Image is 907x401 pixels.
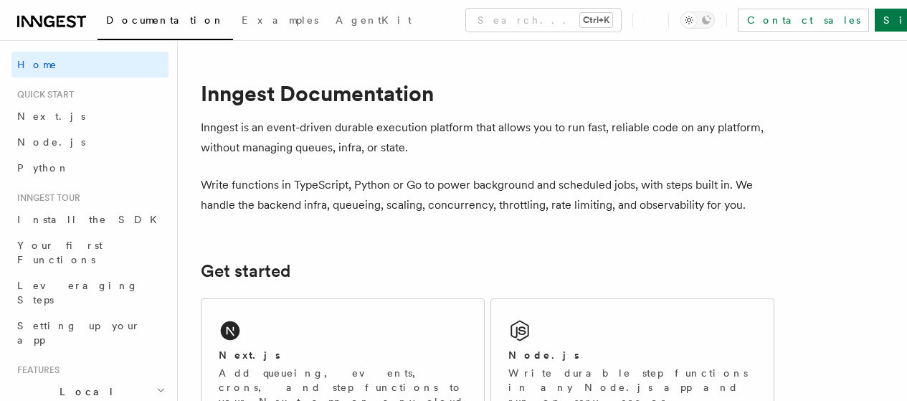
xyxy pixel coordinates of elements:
[336,14,412,26] span: AgentKit
[242,14,318,26] span: Examples
[11,52,168,77] a: Home
[17,57,57,72] span: Home
[17,136,85,148] span: Node.js
[580,13,612,27] kbd: Ctrl+K
[11,103,168,129] a: Next.js
[11,313,168,353] a: Setting up your app
[11,129,168,155] a: Node.js
[11,192,80,204] span: Inngest tour
[17,110,85,122] span: Next.js
[201,80,774,106] h1: Inngest Documentation
[201,118,774,158] p: Inngest is an event-driven durable execution platform that allows you to run fast, reliable code ...
[11,89,74,100] span: Quick start
[201,175,774,215] p: Write functions in TypeScript, Python or Go to power background and scheduled jobs, with steps bu...
[201,261,290,281] a: Get started
[680,11,715,29] button: Toggle dark mode
[219,348,280,362] h2: Next.js
[11,232,168,273] a: Your first Functions
[11,364,60,376] span: Features
[738,9,869,32] a: Contact sales
[106,14,224,26] span: Documentation
[466,9,621,32] button: Search...Ctrl+K
[17,280,138,306] span: Leveraging Steps
[233,4,327,39] a: Examples
[17,214,166,225] span: Install the SDK
[17,240,103,265] span: Your first Functions
[17,320,141,346] span: Setting up your app
[98,4,233,40] a: Documentation
[11,207,168,232] a: Install the SDK
[327,4,420,39] a: AgentKit
[11,273,168,313] a: Leveraging Steps
[508,348,579,362] h2: Node.js
[11,155,168,181] a: Python
[17,162,70,174] span: Python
